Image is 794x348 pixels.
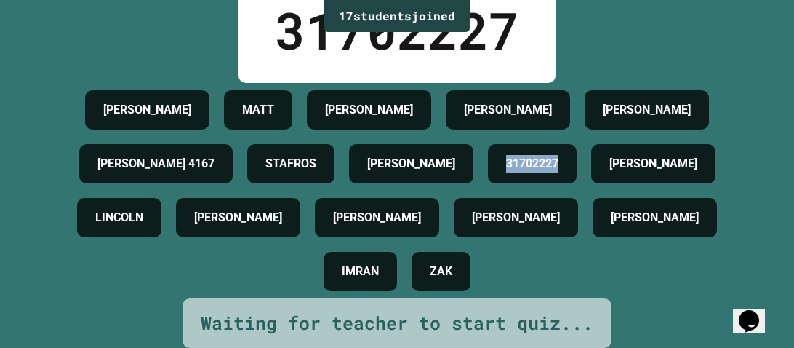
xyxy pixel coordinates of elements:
h4: [PERSON_NAME] [103,101,191,119]
div: Waiting for teacher to start quiz... [201,309,593,337]
h4: STAFROS [265,155,316,173]
h4: [PERSON_NAME] [325,101,413,119]
h4: [PERSON_NAME] [472,209,560,226]
h4: [PERSON_NAME] [464,101,552,119]
h4: [PERSON_NAME] [603,101,691,119]
h4: [PERSON_NAME] [194,209,282,226]
h4: [PERSON_NAME] [333,209,421,226]
h4: LINCOLN [95,209,143,226]
iframe: chat widget [733,290,779,333]
h4: IMRAN [342,263,379,280]
h4: [PERSON_NAME] [609,155,697,173]
h4: [PERSON_NAME] 4167 [97,155,214,173]
h4: ZAK [430,263,452,280]
h4: [PERSON_NAME] [611,209,699,226]
h4: MATT [242,101,274,119]
h4: 31702227 [506,155,558,173]
h4: [PERSON_NAME] [367,155,455,173]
